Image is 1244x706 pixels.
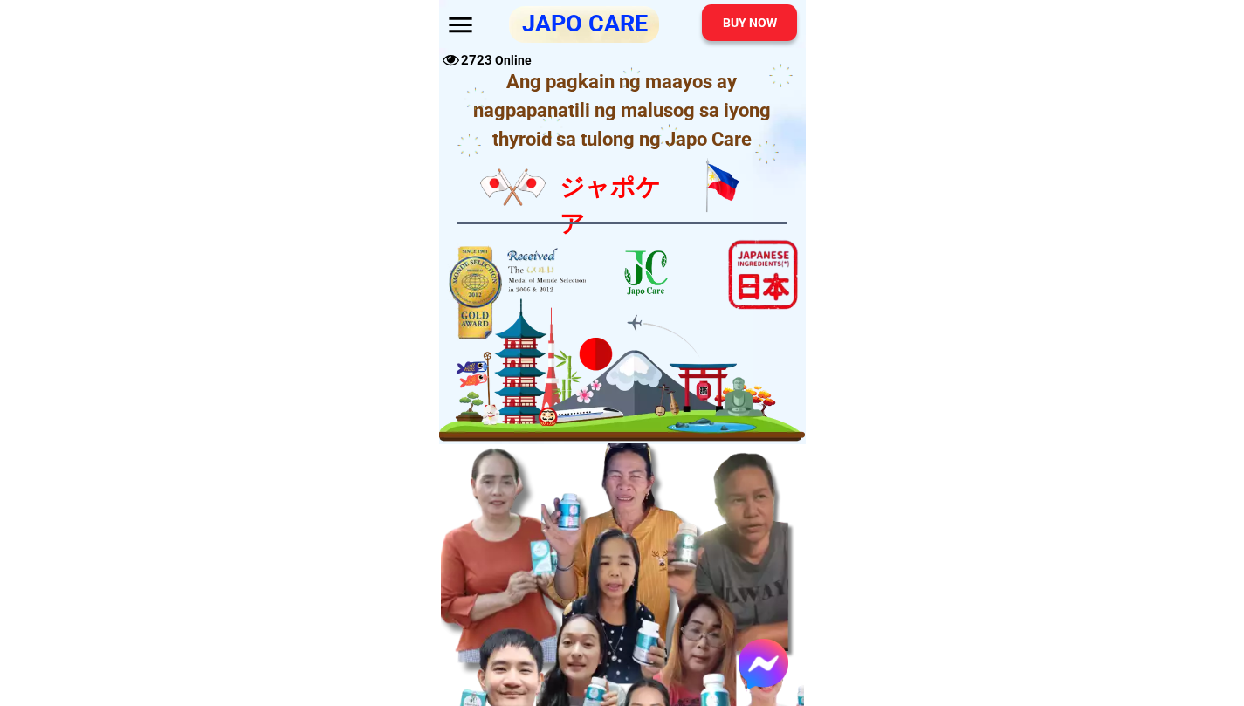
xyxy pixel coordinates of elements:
p: 2723 [466,52,485,69]
a: Open link https://www.facebook.com/messages/t/179429888577287 [739,639,788,689]
h1: JAPO CARE [519,10,650,38]
p: ジャポケア [560,169,684,243]
h3: Online [495,51,536,70]
div: BUY NOW [702,13,798,31]
p: Ang pagkain ng maayos ay nagpapanatili ng malusog sa iyong thyroid sa tulong ng Japo Care [451,67,793,154]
